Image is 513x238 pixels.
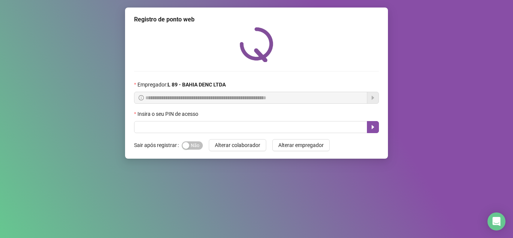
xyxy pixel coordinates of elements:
[278,141,324,149] span: Alterar empregador
[209,139,266,151] button: Alterar colaborador
[272,139,330,151] button: Alterar empregador
[487,212,505,230] div: Open Intercom Messenger
[134,110,203,118] label: Insira o seu PIN de acesso
[240,27,273,62] img: QRPoint
[139,95,144,100] span: info-circle
[134,15,379,24] div: Registro de ponto web
[137,80,226,89] span: Empregador :
[215,141,260,149] span: Alterar colaborador
[134,139,182,151] label: Sair após registrar
[167,82,226,88] strong: L 89 - BAHIA DENC LTDA
[370,124,376,130] span: caret-right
